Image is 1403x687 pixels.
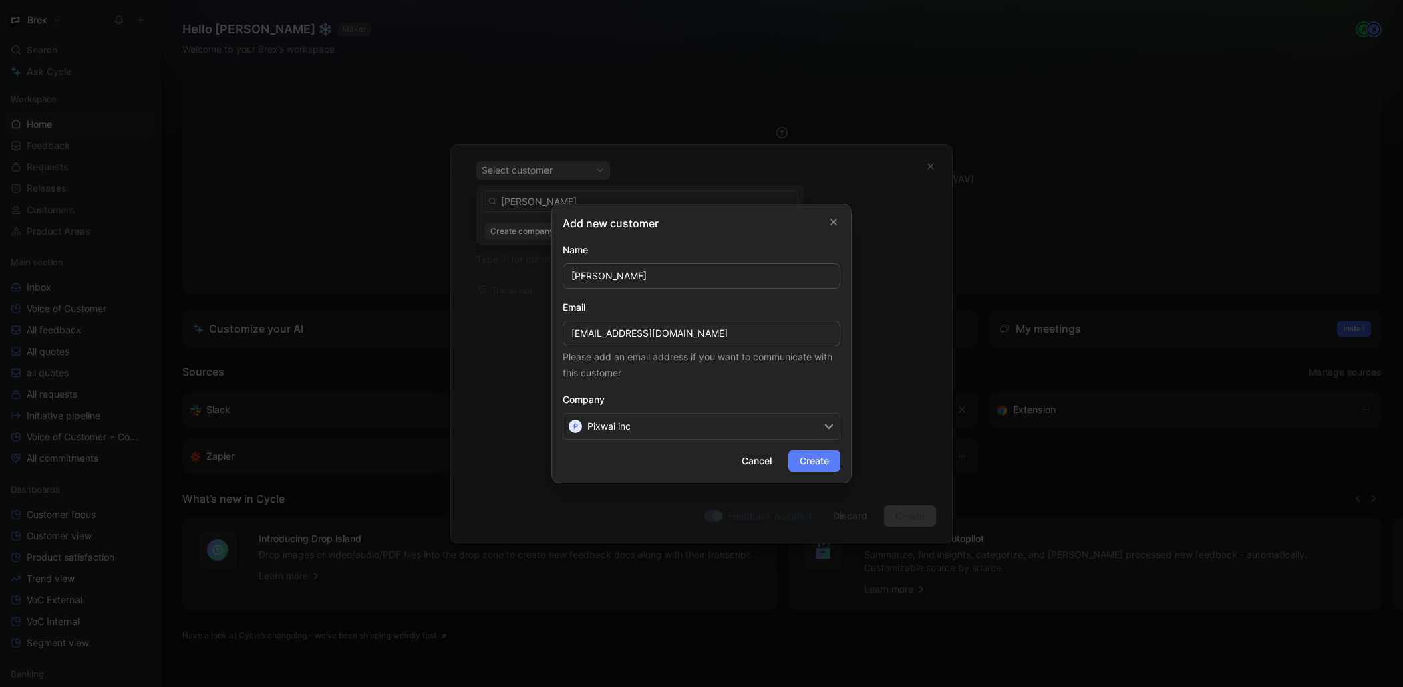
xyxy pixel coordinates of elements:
span: Create [800,453,829,469]
button: PPixwai inc [563,413,840,440]
span: Cancel [742,453,772,469]
div: P [569,420,582,433]
input: Customer name [563,263,840,289]
button: Create [788,450,840,472]
div: Please add an email address if you want to communicate with this customer [563,349,840,381]
h2: Company [563,392,840,408]
input: Customer email [563,321,840,346]
div: Name [563,242,840,258]
button: Cancel [730,450,783,472]
div: Email [563,299,840,315]
span: Pixwai inc [569,418,631,434]
h2: Add new customer [563,215,659,231]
